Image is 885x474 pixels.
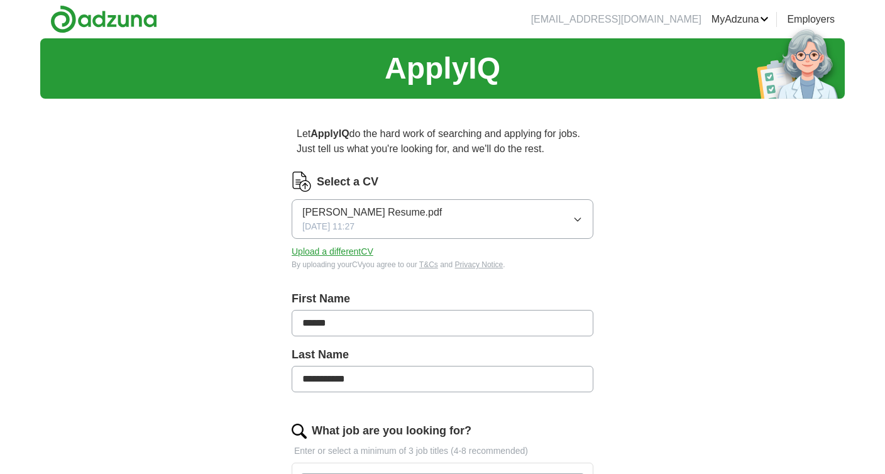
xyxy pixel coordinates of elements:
[455,260,503,269] a: Privacy Notice
[292,199,593,239] button: [PERSON_NAME] Resume.pdf[DATE] 11:27
[50,5,157,33] img: Adzuna logo
[292,121,593,162] p: Let do the hard work of searching and applying for jobs. Just tell us what you're looking for, an...
[787,12,835,27] a: Employers
[302,205,442,220] span: [PERSON_NAME] Resume.pdf
[292,290,593,307] label: First Name
[312,422,471,439] label: What job are you looking for?
[292,172,312,192] img: CV Icon
[292,245,373,258] button: Upload a differentCV
[292,346,593,363] label: Last Name
[292,424,307,439] img: search.png
[302,220,355,233] span: [DATE] 11:27
[317,174,378,190] label: Select a CV
[419,260,438,269] a: T&Cs
[292,444,593,458] p: Enter or select a minimum of 3 job titles (4-8 recommended)
[385,46,500,91] h1: ApplyIQ
[712,12,769,27] a: MyAdzuna
[531,12,701,27] li: [EMAIL_ADDRESS][DOMAIN_NAME]
[292,259,593,270] div: By uploading your CV you agree to our and .
[311,128,349,139] strong: ApplyIQ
